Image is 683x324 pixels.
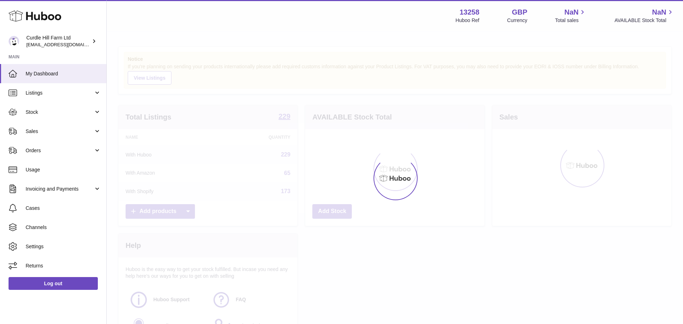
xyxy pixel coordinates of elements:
[26,128,94,135] span: Sales
[460,7,480,17] strong: 13258
[26,90,94,96] span: Listings
[26,109,94,116] span: Stock
[26,205,101,212] span: Cases
[614,7,674,24] a: NaN AVAILABLE Stock Total
[512,7,527,17] strong: GBP
[26,70,101,77] span: My Dashboard
[26,42,105,47] span: [EMAIL_ADDRESS][DOMAIN_NAME]
[456,17,480,24] div: Huboo Ref
[26,243,101,250] span: Settings
[26,147,94,154] span: Orders
[614,17,674,24] span: AVAILABLE Stock Total
[9,277,98,290] a: Log out
[9,36,19,47] img: internalAdmin-13258@internal.huboo.com
[555,17,587,24] span: Total sales
[507,17,528,24] div: Currency
[555,7,587,24] a: NaN Total sales
[26,262,101,269] span: Returns
[26,166,101,173] span: Usage
[26,34,90,48] div: Curdle Hill Farm Ltd
[26,186,94,192] span: Invoicing and Payments
[564,7,578,17] span: NaN
[652,7,666,17] span: NaN
[26,224,101,231] span: Channels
